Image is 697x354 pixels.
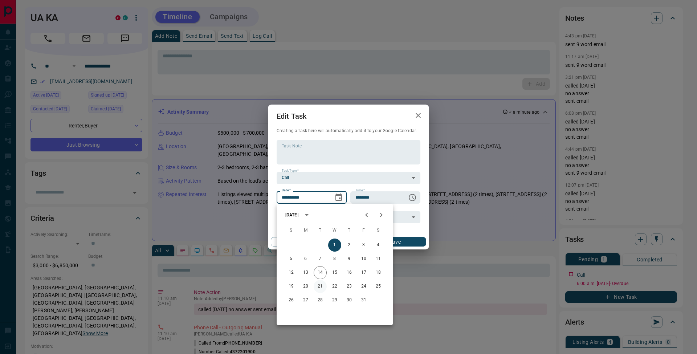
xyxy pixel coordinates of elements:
button: 27 [299,294,312,307]
button: 31 [357,294,370,307]
button: 1 [328,239,341,252]
button: 11 [372,252,385,265]
span: Saturday [372,223,385,238]
button: 19 [285,280,298,293]
button: 22 [328,280,341,293]
button: 20 [299,280,312,293]
p: Creating a task here will automatically add it to your Google Calendar. [277,128,420,134]
h2: Edit Task [268,105,315,128]
button: 9 [343,252,356,265]
div: [DATE] [285,212,298,218]
div: Call [277,172,420,184]
button: 7 [314,252,327,265]
button: 17 [357,266,370,279]
label: Task Type [282,168,299,173]
label: Time [355,188,365,193]
button: 26 [285,294,298,307]
button: calendar view is open, switch to year view [301,209,313,221]
span: Friday [357,223,370,238]
button: Save [364,237,426,247]
button: Choose date, selected date is Oct 1, 2025 [331,190,346,205]
button: 12 [285,266,298,279]
button: 24 [357,280,370,293]
button: 29 [328,294,341,307]
button: 5 [285,252,298,265]
button: 8 [328,252,341,265]
button: 21 [314,280,327,293]
button: 4 [372,239,385,252]
span: Monday [299,223,312,238]
button: 6 [299,252,312,265]
button: Cancel [271,237,333,247]
button: Choose time, selected time is 6:00 AM [405,190,420,205]
span: Sunday [285,223,298,238]
span: Thursday [343,223,356,238]
button: 28 [314,294,327,307]
button: Previous month [359,208,374,222]
button: 13 [299,266,312,279]
button: 25 [372,280,385,293]
span: Tuesday [314,223,327,238]
button: 23 [343,280,356,293]
button: 3 [357,239,370,252]
button: 18 [372,266,385,279]
button: 10 [357,252,370,265]
button: 16 [343,266,356,279]
button: 30 [343,294,356,307]
button: Next month [374,208,388,222]
label: Date [282,188,291,193]
button: 15 [328,266,341,279]
button: 2 [343,239,356,252]
button: 14 [314,266,327,279]
span: Wednesday [328,223,341,238]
